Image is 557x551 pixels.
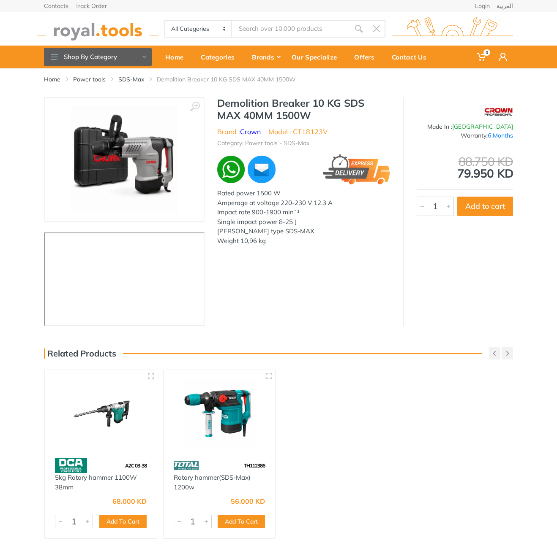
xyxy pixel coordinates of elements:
div: Offers [348,48,386,66]
a: Rotary hammer(SDS-Max) 1200w [174,473,251,491]
a: SDS-Max [118,75,144,84]
img: Royal Tools - Demolition Breaker 10 KG SDS MAX 40MM 1500W [71,106,177,213]
nav: breadcrumb [44,75,513,84]
a: Home [159,46,195,68]
div: 79.950 KD [417,156,513,179]
a: Categories [195,46,246,68]
div: Contact Us [386,48,438,66]
img: express.png [323,154,391,185]
div: 68.000 KD [112,498,147,505]
div: Rated power 1500 W Amperage at voltage 220-230 V 12.3 A Impact rate 900-1900 minˉ¹ Single impact ... [217,189,390,246]
a: Our Specialize [286,46,348,68]
img: royal.tools Logo [392,17,513,41]
div: Made In : [417,122,513,131]
a: Crown [240,127,261,136]
span: AZC 03-38 [125,462,147,469]
a: Contacts [44,3,68,9]
li: Demolition Breaker 10 KG SDS MAX 40MM 1500W [157,75,309,84]
input: Site search [232,20,350,38]
a: 0 [471,46,493,68]
button: Shop By Category [44,48,152,66]
li: Model : CT18123V [268,127,328,137]
select: Category [165,21,232,37]
img: 58.webp [55,458,87,473]
li: Brand : [217,127,261,137]
img: Royal Tools - 5kg Rotary hammer 1100W 38mm [52,378,149,450]
img: Royal Tools - Rotary hammer(SDS-Max) 1200w [171,378,268,450]
a: 5kg Rotary hammer 1100W 38mm [55,473,137,491]
div: Brands [246,48,286,66]
div: Our Specialize [286,48,348,66]
img: wa.webp [217,156,245,183]
a: Track Order [75,3,107,9]
div: Warranty: [417,131,513,140]
a: Contact Us [386,46,438,68]
span: [GEOGRAPHIC_DATA] [452,123,513,130]
div: 88.750 KD [417,156,513,167]
span: TH112386 [244,462,265,469]
a: Login [475,3,490,9]
a: Offers [348,46,386,68]
div: 56.000 KD [231,498,265,505]
h3: Related Products [44,348,116,359]
img: royal.tools Logo [37,17,158,41]
button: Add To Cart [99,515,147,528]
li: Category: Power tools - SDS-Max [217,139,309,148]
div: Categories [195,48,246,66]
button: Add to cart [457,197,513,216]
a: Home [44,75,60,84]
a: Power tools [73,75,106,84]
span: 0 [483,49,490,56]
img: 86.webp [174,458,199,473]
h1: Demolition Breaker 10 KG SDS MAX 40MM 1500W [217,97,390,122]
img: ma.webp [246,154,277,185]
button: Add To Cart [218,515,265,528]
a: العربية [497,3,513,9]
div: Home [159,48,195,66]
img: Crown [484,101,513,122]
span: 6 Months [488,132,513,139]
